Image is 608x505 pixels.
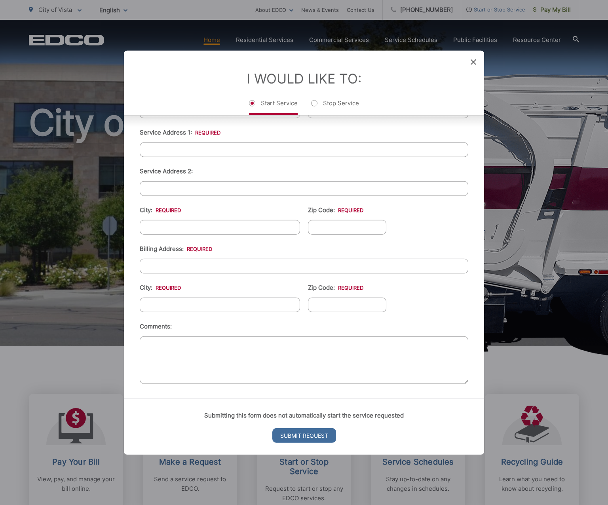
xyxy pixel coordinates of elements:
[308,284,363,291] label: Zip Code:
[204,411,404,419] strong: Submitting this form does not automatically start the service requested
[311,99,359,115] label: Stop Service
[272,428,336,442] input: Submit Request
[247,70,361,87] label: I Would Like To:
[140,207,181,214] label: City:
[140,245,212,252] label: Billing Address:
[140,168,193,175] label: Service Address 2:
[249,99,298,115] label: Start Service
[140,129,220,136] label: Service Address 1:
[140,323,172,330] label: Comments:
[140,284,181,291] label: City:
[308,207,363,214] label: Zip Code:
